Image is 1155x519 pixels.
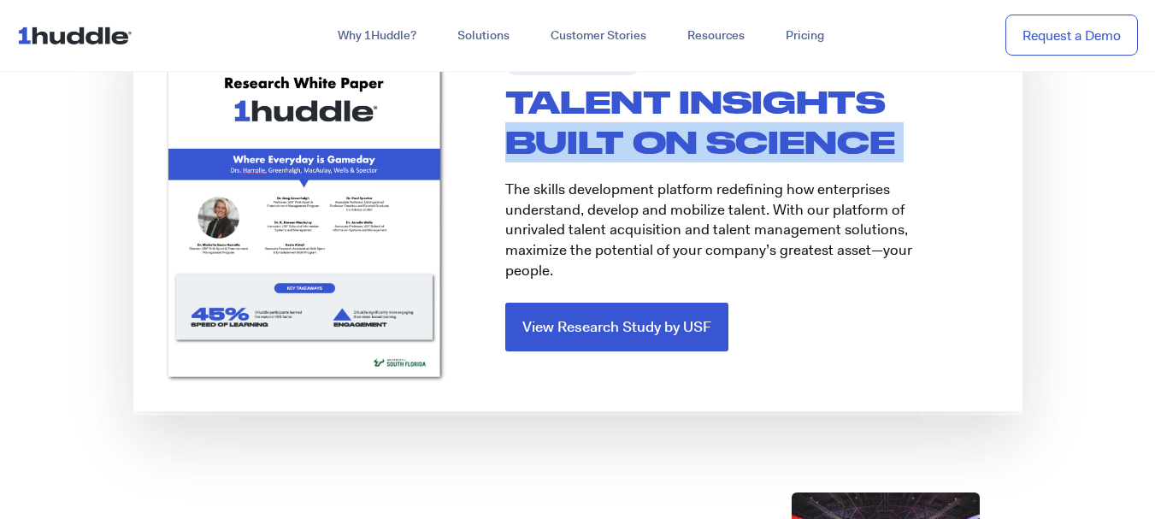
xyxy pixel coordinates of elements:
h2: TALENT INSIGHTS BUILT ON SCIENCE [505,82,1022,162]
a: Pricing [765,21,845,51]
a: View Research Study by USF [505,303,728,351]
img: USF study cover 2 [155,10,454,394]
a: Request a Demo [1005,15,1138,56]
a: Why 1Huddle? [317,21,437,51]
a: Customer Stories [530,21,667,51]
a: Resources [667,21,765,51]
span: View Research Study by USF [522,320,711,334]
p: The skills development platform redefining how enterprises understand, develop and mobilize talen... [505,180,954,281]
img: ... [17,19,139,51]
a: Solutions [437,21,530,51]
